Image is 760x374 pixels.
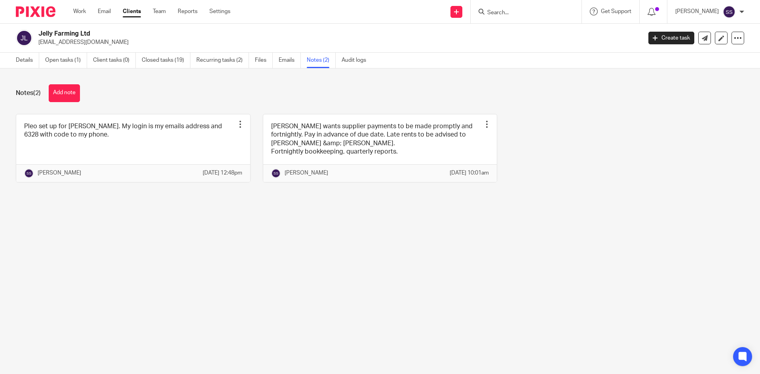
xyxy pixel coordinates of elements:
a: Email [98,8,111,15]
input: Search [486,9,558,17]
a: Notes (2) [307,53,336,68]
p: [DATE] 10:01am [450,169,489,177]
span: (2) [33,90,41,96]
img: svg%3E [24,169,34,178]
img: svg%3E [16,30,32,46]
img: Pixie [16,6,55,17]
a: Reports [178,8,198,15]
a: Open tasks (1) [45,53,87,68]
img: svg%3E [271,169,281,178]
p: [PERSON_NAME] [675,8,719,15]
a: Audit logs [342,53,372,68]
a: Work [73,8,86,15]
h2: Jelly Farming Ltd [38,30,517,38]
a: Client tasks (0) [93,53,136,68]
a: Recurring tasks (2) [196,53,249,68]
span: Get Support [601,9,631,14]
a: Emails [279,53,301,68]
p: [PERSON_NAME] [285,169,328,177]
img: svg%3E [723,6,735,18]
h1: Notes [16,89,41,97]
a: Details [16,53,39,68]
a: Settings [209,8,230,15]
a: Team [153,8,166,15]
p: [PERSON_NAME] [38,169,81,177]
a: Create task [648,32,694,44]
p: [DATE] 12:48pm [203,169,242,177]
button: Add note [49,84,80,102]
a: Files [255,53,273,68]
a: Clients [123,8,141,15]
p: [EMAIL_ADDRESS][DOMAIN_NAME] [38,38,636,46]
a: Closed tasks (19) [142,53,190,68]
